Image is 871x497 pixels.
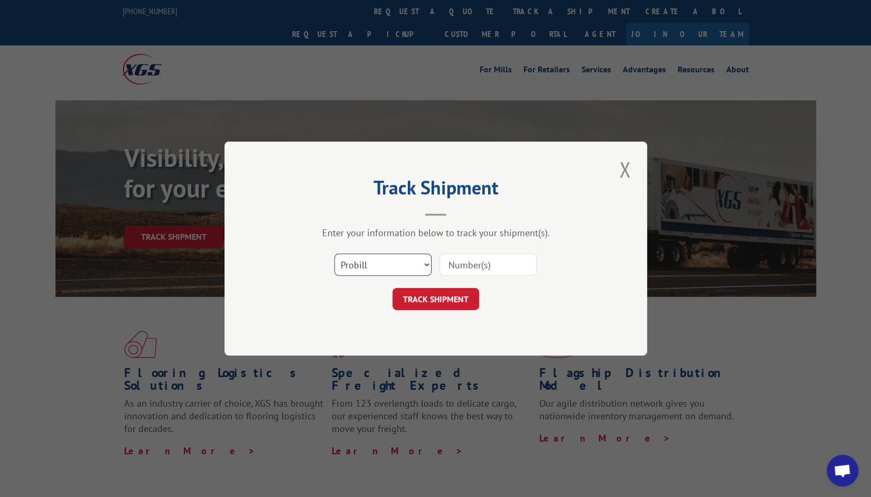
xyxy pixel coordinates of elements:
[827,455,858,486] a: Open chat
[439,254,537,276] input: Number(s)
[392,288,479,310] button: TRACK SHIPMENT
[277,227,594,239] div: Enter your information below to track your shipment(s).
[277,180,594,200] h2: Track Shipment
[616,155,634,184] button: Close modal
